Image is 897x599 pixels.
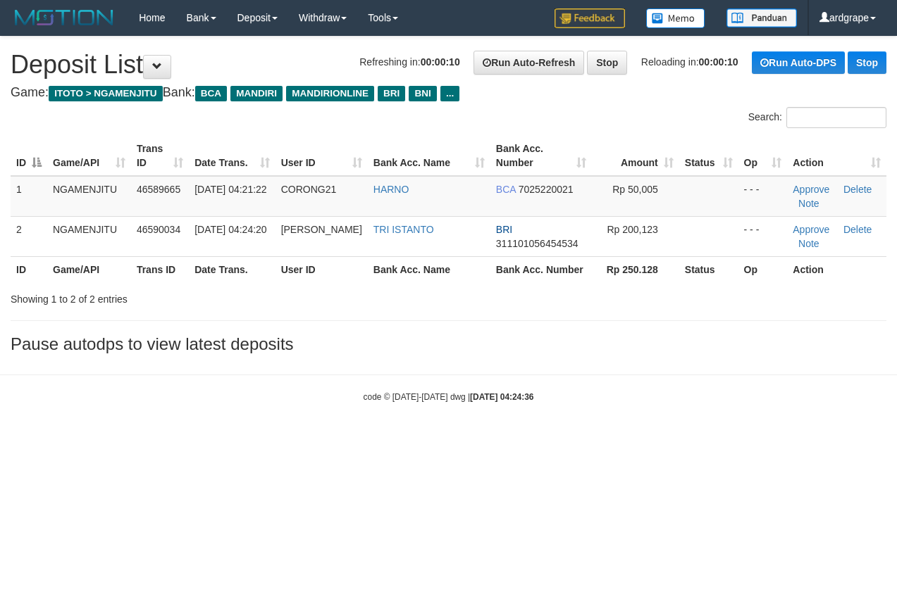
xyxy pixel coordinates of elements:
label: Search: [748,107,886,128]
th: Bank Acc. Number: activate to sort column ascending [490,136,592,176]
a: HARNO [373,184,409,195]
span: Reloading in: [641,56,738,68]
span: [DATE] 04:24:20 [194,224,266,235]
strong: [DATE] 04:24:36 [470,392,533,402]
th: Status: activate to sort column ascending [679,136,738,176]
span: BCA [496,184,516,195]
th: Trans ID: activate to sort column ascending [131,136,189,176]
a: Delete [843,184,872,195]
span: ... [440,86,459,101]
h4: Game: Bank: [11,86,886,100]
th: Bank Acc. Name: activate to sort column ascending [368,136,490,176]
span: MANDIRI [230,86,283,101]
span: Copy 7025220021 to clipboard [519,184,574,195]
a: Approve [793,184,829,195]
span: [DATE] 04:21:22 [194,184,266,195]
span: Rp 200,123 [607,224,657,235]
th: Amount: activate to sort column ascending [592,136,679,176]
a: TRI ISTANTO [373,224,434,235]
span: 46590034 [137,224,180,235]
span: Copy 311101056454534 to clipboard [496,238,579,249]
th: Bank Acc. Name [368,256,490,282]
span: 46589665 [137,184,180,195]
th: Status [679,256,738,282]
div: Showing 1 to 2 of 2 entries [11,286,363,306]
th: Action: activate to sort column ascending [787,136,886,176]
td: 1 [11,176,47,217]
td: - - - [738,176,788,217]
span: CORONG21 [281,184,337,195]
th: Game/API: activate to sort column ascending [47,136,131,176]
a: Run Auto-Refresh [474,51,584,75]
input: Search: [786,107,886,128]
th: Action [787,256,886,282]
span: MANDIRIONLINE [286,86,374,101]
img: panduan.png [726,8,797,27]
th: Bank Acc. Number [490,256,592,282]
span: Rp 50,005 [612,184,658,195]
a: Approve [793,224,829,235]
a: Stop [587,51,627,75]
span: [PERSON_NAME] [281,224,362,235]
th: User ID: activate to sort column ascending [276,136,368,176]
th: ID [11,256,47,282]
a: Delete [843,224,872,235]
td: NGAMENJITU [47,216,131,256]
a: Stop [848,51,886,74]
th: Trans ID [131,256,189,282]
th: Rp 250.128 [592,256,679,282]
a: Note [798,238,819,249]
th: Date Trans.: activate to sort column ascending [189,136,275,176]
td: - - - [738,216,788,256]
small: code © [DATE]-[DATE] dwg | [364,392,534,402]
span: BNI [409,86,436,101]
th: Game/API [47,256,131,282]
th: ID: activate to sort column descending [11,136,47,176]
a: Run Auto-DPS [752,51,845,74]
th: Date Trans. [189,256,275,282]
span: BRI [496,224,512,235]
a: Note [798,198,819,209]
strong: 00:00:10 [421,56,460,68]
th: Op: activate to sort column ascending [738,136,788,176]
span: BCA [195,86,227,101]
h3: Pause autodps to view latest deposits [11,335,886,353]
span: BRI [378,86,405,101]
td: NGAMENJITU [47,176,131,217]
th: Op [738,256,788,282]
h1: Deposit List [11,51,886,79]
img: Button%20Memo.svg [646,8,705,28]
td: 2 [11,216,47,256]
strong: 00:00:10 [699,56,738,68]
img: Feedback.jpg [555,8,625,28]
span: Refreshing in: [359,56,459,68]
span: ITOTO > NGAMENJITU [49,86,163,101]
img: MOTION_logo.png [11,7,118,28]
th: User ID [276,256,368,282]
